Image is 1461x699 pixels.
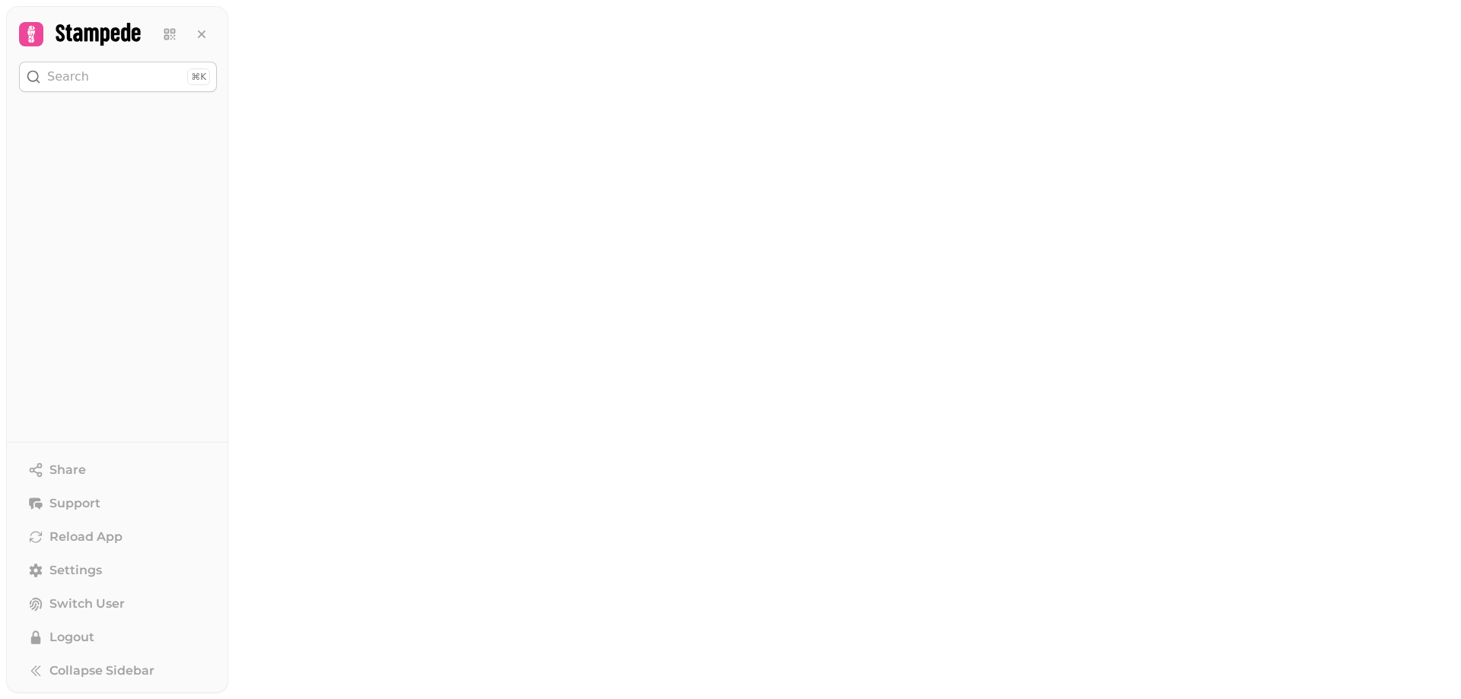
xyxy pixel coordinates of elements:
button: Search⌘K [19,62,217,92]
p: Search [47,68,89,86]
span: Settings [49,561,102,580]
span: Support [49,494,100,513]
span: Switch User [49,595,125,613]
a: Settings [19,555,217,586]
div: ⌘K [187,68,210,85]
button: Support [19,488,217,519]
span: Reload App [49,528,123,546]
button: Share [19,455,217,485]
span: Collapse Sidebar [49,662,154,680]
span: Share [49,461,86,479]
button: Reload App [19,522,217,552]
button: Collapse Sidebar [19,656,217,686]
button: Logout [19,622,217,653]
p: Loading... [759,355,931,372]
span: Logout [49,628,94,647]
button: Switch User [19,589,217,619]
